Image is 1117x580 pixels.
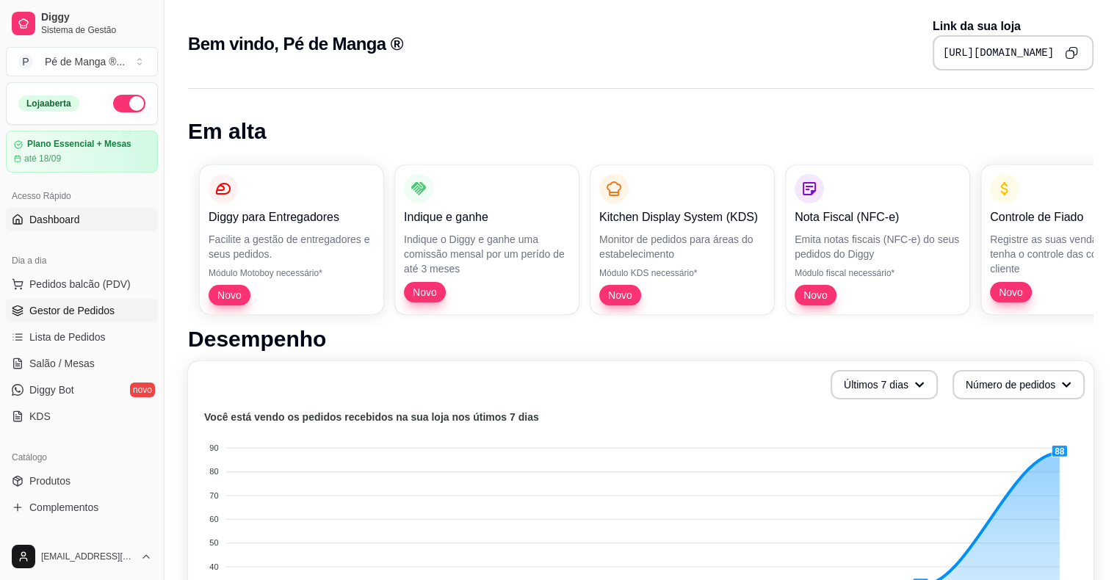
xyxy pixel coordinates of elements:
[209,209,375,226] p: Diggy para Entregadores
[993,285,1029,300] span: Novo
[113,95,145,112] button: Alterar Status
[395,165,579,314] button: Indique e ganheIndique o Diggy e ganhe uma comissão mensal por um perído de até 3 mesesNovo
[209,562,218,571] tspan: 40
[45,54,125,69] div: Pé de Manga ® ...
[209,443,218,452] tspan: 90
[404,209,570,226] p: Indique e ganhe
[200,165,383,314] button: Diggy para EntregadoresFacilite a gestão de entregadores e seus pedidos.Módulo Motoboy necessário...
[188,32,403,56] h2: Bem vindo, Pé de Manga ®
[29,330,106,344] span: Lista de Pedidos
[1060,41,1083,65] button: Copy to clipboard
[6,539,158,574] button: [EMAIL_ADDRESS][DOMAIN_NAME]
[6,249,158,272] div: Dia a dia
[29,277,131,291] span: Pedidos balcão (PDV)
[209,538,218,547] tspan: 50
[29,383,74,397] span: Diggy Bot
[795,267,961,279] p: Módulo fiscal necessário*
[795,209,961,226] p: Nota Fiscal (NFC-e)
[602,288,638,302] span: Novo
[41,551,134,562] span: [EMAIL_ADDRESS][DOMAIN_NAME]
[795,232,961,261] p: Emita notas fiscais (NFC-e) do seus pedidos do Diggy
[41,11,152,24] span: Diggy
[6,496,158,519] a: Complementos
[209,232,375,261] p: Facilite a gestão de entregadores e seus pedidos.
[41,24,152,36] span: Sistema de Gestão
[27,139,131,150] article: Plano Essencial + Mesas
[831,370,938,399] button: Últimos 7 dias
[29,474,71,488] span: Produtos
[188,326,1093,352] h1: Desempenho
[599,209,765,226] p: Kitchen Display System (KDS)
[6,47,158,76] button: Select a team
[786,165,969,314] button: Nota Fiscal (NFC-e)Emita notas fiscais (NFC-e) do seus pedidos do DiggyMódulo fiscal necessário*Novo
[943,46,1054,60] pre: [URL][DOMAIN_NAME]
[590,165,774,314] button: Kitchen Display System (KDS)Monitor de pedidos para áreas do estabelecimentoMódulo KDS necessário...
[18,95,79,112] div: Loja aberta
[29,303,115,318] span: Gestor de Pedidos
[212,288,247,302] span: Novo
[6,446,158,469] div: Catálogo
[29,409,51,424] span: KDS
[952,370,1085,399] button: Número de pedidos
[204,411,539,423] text: Você está vendo os pedidos recebidos na sua loja nos útimos 7 dias
[6,6,158,41] a: DiggySistema de Gestão
[29,356,95,371] span: Salão / Mesas
[209,491,218,500] tspan: 70
[404,232,570,276] p: Indique o Diggy e ganhe uma comissão mensal por um perído de até 3 meses
[6,208,158,231] a: Dashboard
[407,285,443,300] span: Novo
[209,267,375,279] p: Módulo Motoboy necessário*
[188,118,1093,145] h1: Em alta
[798,288,834,302] span: Novo
[24,153,61,164] article: até 18/09
[6,272,158,296] button: Pedidos balcão (PDV)
[29,212,80,227] span: Dashboard
[6,469,158,493] a: Produtos
[29,500,98,515] span: Complementos
[18,54,33,69] span: P
[6,405,158,428] a: KDS
[6,131,158,173] a: Plano Essencial + Mesasaté 18/09
[209,467,218,476] tspan: 80
[6,378,158,402] a: Diggy Botnovo
[599,267,765,279] p: Módulo KDS necessário*
[6,352,158,375] a: Salão / Mesas
[599,232,765,261] p: Monitor de pedidos para áreas do estabelecimento
[6,184,158,208] div: Acesso Rápido
[6,299,158,322] a: Gestor de Pedidos
[209,515,218,523] tspan: 60
[6,325,158,349] a: Lista de Pedidos
[933,18,1093,35] p: Link da sua loja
